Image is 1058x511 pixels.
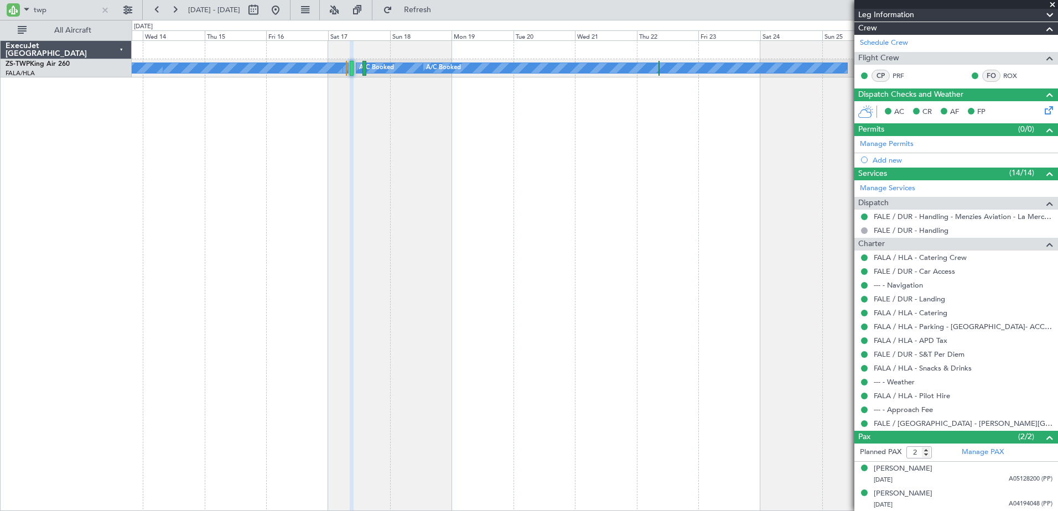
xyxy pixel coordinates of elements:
span: Leg Information [858,9,914,22]
a: FALA / HLA - APD Tax [874,336,947,345]
span: AF [950,107,959,118]
div: Mon 19 [452,30,514,40]
a: --- - Approach Fee [874,405,933,414]
a: FALA / HLA - Catering [874,308,947,317]
span: Charter [858,238,885,251]
span: Services [858,168,887,180]
span: CR [922,107,932,118]
div: [PERSON_NAME] [874,463,932,474]
span: All Aircraft [29,27,117,34]
a: FALE / DUR - S&T Per Diem [874,350,964,359]
span: Dispatch Checks and Weather [858,88,963,101]
span: Dispatch [858,197,889,210]
a: FALA / HLA - Pilot Hire [874,391,950,400]
button: Refresh [378,1,444,19]
span: [DATE] - [DATE] [188,5,240,15]
span: FP [977,107,986,118]
span: [DATE] [874,500,893,509]
span: [DATE] [874,476,893,484]
a: FALA / HLA - Snacks & Drinks [874,363,972,373]
div: Sun 25 [822,30,884,40]
a: --- - Navigation [874,280,923,290]
div: Thu 22 [637,30,699,40]
div: CP [872,70,890,82]
div: Thu 15 [205,30,267,40]
div: Wed 21 [575,30,637,40]
a: FALE / DUR - Car Access [874,267,955,276]
span: (2/2) [1018,431,1034,442]
span: Permits [858,123,884,136]
div: Fri 16 [266,30,328,40]
span: ZS-TWP [6,61,30,67]
span: Refresh [395,6,441,14]
a: Manage Permits [860,139,914,150]
a: Manage PAX [962,447,1004,458]
label: Planned PAX [860,447,901,458]
div: A/C Booked [426,60,461,76]
a: FALE / DUR - Handling [874,226,948,235]
div: [DATE] [134,22,153,32]
span: Crew [858,22,877,35]
a: FALA / HLA - Catering Crew [874,253,967,262]
span: Pax [858,431,870,444]
a: FALA/HLA [6,69,35,77]
a: FALE / DUR - Handling - Menzies Aviation - La Mercy FADN / DUR [874,212,1052,221]
a: FALA / HLA - Parking - [GEOGRAPHIC_DATA]- ACC # 1800 [874,322,1052,331]
a: ROX [1003,71,1028,81]
span: (14/14) [1009,167,1034,179]
div: Fri 23 [698,30,760,40]
a: FALE / [GEOGRAPHIC_DATA] - [PERSON_NAME][GEOGRAPHIC_DATA] [874,419,1052,428]
div: Sun 18 [390,30,452,40]
div: [PERSON_NAME] [874,488,932,499]
span: A05128200 (PP) [1009,474,1052,484]
a: ZS-TWPKing Air 260 [6,61,70,67]
a: Schedule Crew [860,38,908,49]
div: Wed 14 [143,30,205,40]
span: AC [894,107,904,118]
div: FO [982,70,1000,82]
span: (0/0) [1018,123,1034,135]
button: All Aircraft [12,22,120,39]
a: --- - Weather [874,377,915,387]
div: A/C Booked [359,60,394,76]
input: A/C (Reg. or Type) [34,2,97,18]
div: Tue 20 [514,30,575,40]
a: PRF [893,71,917,81]
div: Sat 17 [328,30,390,40]
div: Add new [873,155,1052,165]
a: FALE / DUR - Landing [874,294,945,304]
div: Sat 24 [760,30,822,40]
a: Manage Services [860,183,915,194]
span: Flight Crew [858,52,899,65]
span: A04194048 (PP) [1009,499,1052,509]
